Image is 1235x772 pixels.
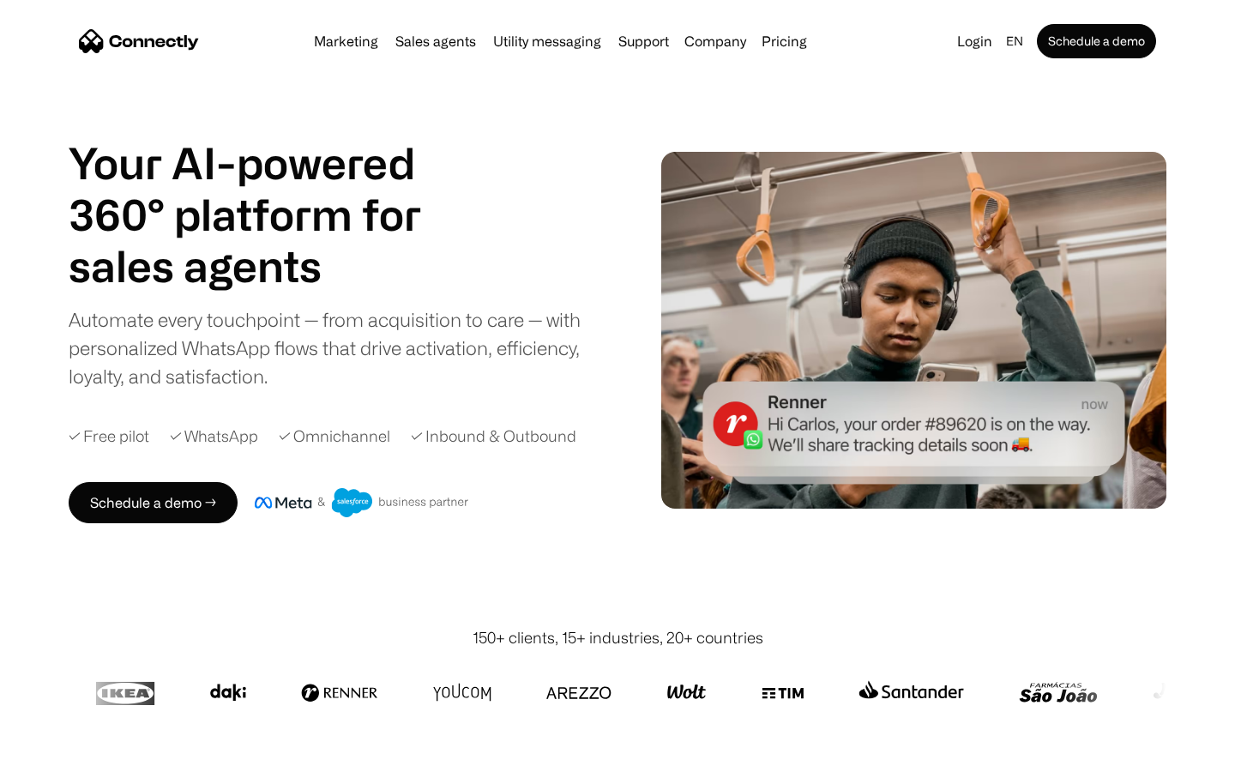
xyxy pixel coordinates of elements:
[69,482,238,523] a: Schedule a demo →
[170,425,258,448] div: ✓ WhatsApp
[307,34,385,48] a: Marketing
[611,34,676,48] a: Support
[17,740,103,766] aside: Language selected: English
[69,137,463,240] h1: Your AI-powered 360° platform for
[69,425,149,448] div: ✓ Free pilot
[69,240,463,292] h1: sales agents
[389,34,483,48] a: Sales agents
[473,626,763,649] div: 150+ clients, 15+ industries, 20+ countries
[255,488,469,517] img: Meta and Salesforce business partner badge.
[1006,29,1023,53] div: en
[279,425,390,448] div: ✓ Omnichannel
[486,34,608,48] a: Utility messaging
[1037,24,1156,58] a: Schedule a demo
[34,742,103,766] ul: Language list
[69,305,609,390] div: Automate every touchpoint — from acquisition to care — with personalized WhatsApp flows that driv...
[755,34,814,48] a: Pricing
[950,29,999,53] a: Login
[411,425,576,448] div: ✓ Inbound & Outbound
[684,29,746,53] div: Company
